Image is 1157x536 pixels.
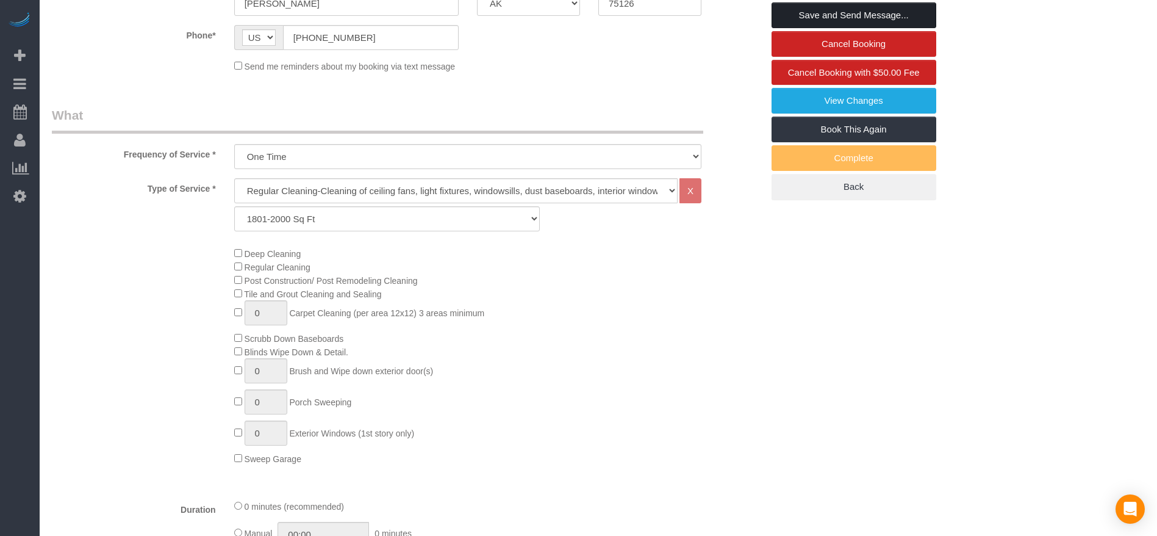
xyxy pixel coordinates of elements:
[772,31,936,57] a: Cancel Booking
[245,263,310,272] span: Regular Cleaning
[772,2,936,28] a: Save and Send Message...
[772,60,936,85] a: Cancel Booking with $50.00 Fee
[289,429,414,438] span: Exterior Windows (1st story only)
[289,366,433,376] span: Brush and Wipe down exterior door(s)
[245,276,418,286] span: Post Construction/ Post Remodeling Cleaning
[43,25,225,42] label: Phone*
[772,117,936,142] a: Book This Again
[43,144,225,161] label: Frequency of Service *
[43,178,225,195] label: Type of Service *
[245,347,348,357] span: Blinds Wipe Down & Detail.
[289,397,351,407] span: Porch Sweeping
[245,334,344,344] span: Scrubb Down Baseboards
[289,308,484,318] span: Carpet Cleaning (per area 12x12) 3 areas minimum
[788,67,920,78] span: Cancel Booking with $50.00 Fee
[772,88,936,114] a: View Changes
[283,25,459,50] input: Phone*
[245,62,456,71] span: Send me reminders about my booking via text message
[52,106,703,134] legend: What
[7,12,32,29] img: Automaid Logo
[43,499,225,516] label: Duration
[245,454,301,464] span: Sweep Garage
[772,174,936,200] a: Back
[245,249,301,259] span: Deep Cleaning
[244,289,381,299] span: Tile and Grout Cleaning and Sealing
[245,502,344,512] span: 0 minutes (recommended)
[1116,494,1145,524] div: Open Intercom Messenger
